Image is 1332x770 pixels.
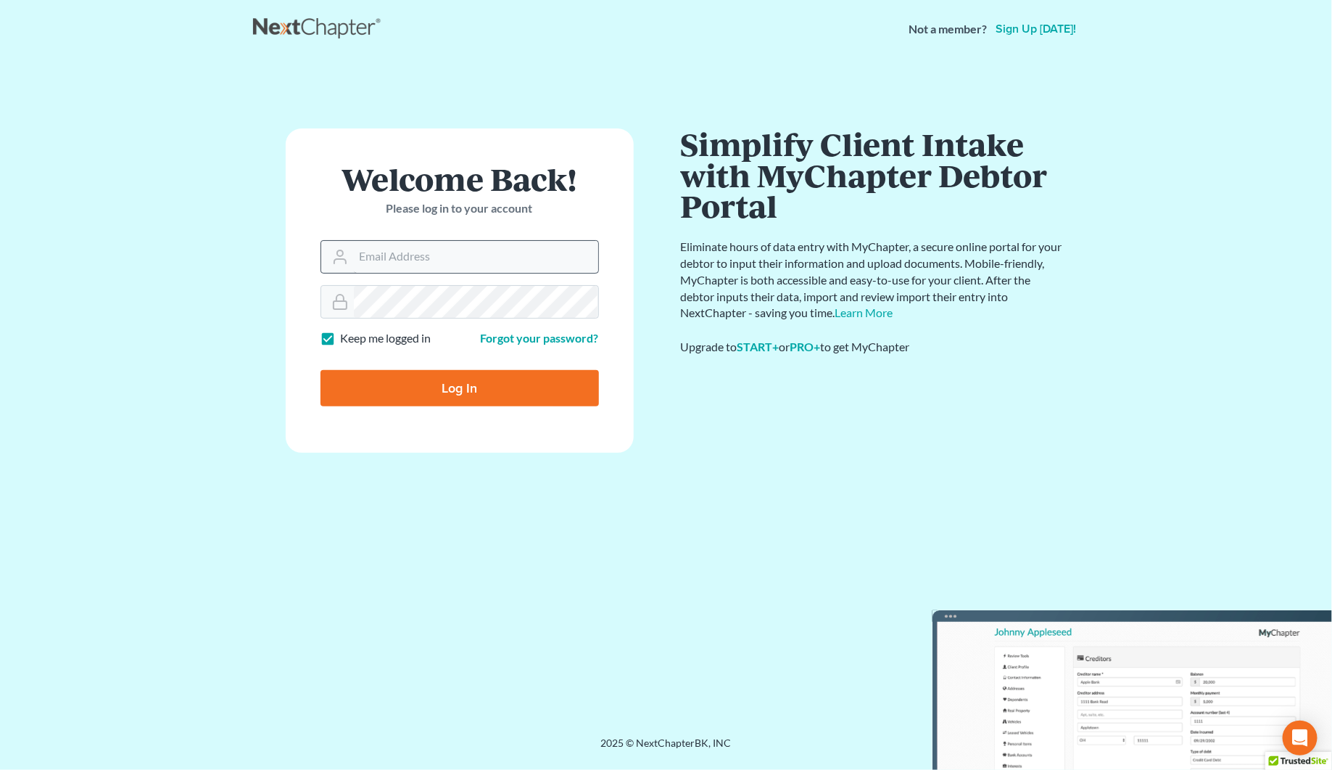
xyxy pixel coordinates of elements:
[835,306,893,319] a: Learn More
[320,200,599,217] p: Please log in to your account
[737,340,779,353] a: START+
[481,331,599,345] a: Forgot your password?
[681,239,1065,321] p: Eliminate hours of data entry with MyChapter, a secure online portal for your debtor to input the...
[1283,721,1317,755] div: Open Intercom Messenger
[681,128,1065,221] h1: Simplify Client Intake with MyChapter Debtor Portal
[320,370,599,406] input: Log In
[341,330,431,347] label: Keep me logged in
[354,241,598,273] input: Email Address
[253,736,1080,762] div: 2025 © NextChapterBK, INC
[909,21,988,38] strong: Not a member?
[993,23,1080,35] a: Sign up [DATE]!
[320,163,599,194] h1: Welcome Back!
[790,340,821,353] a: PRO+
[681,339,1065,356] div: Upgrade to or to get MyChapter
